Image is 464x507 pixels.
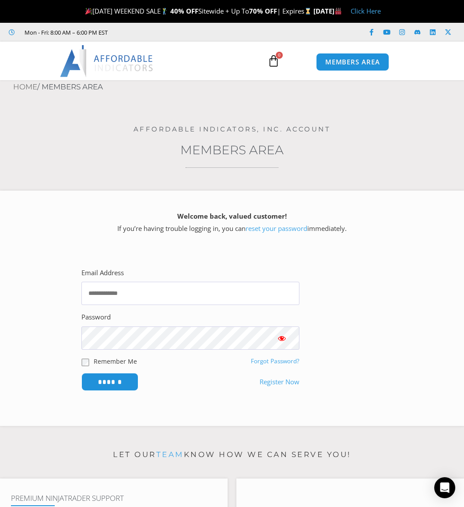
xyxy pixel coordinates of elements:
[254,48,293,74] a: 0
[13,82,37,91] a: Home
[260,376,299,388] a: Register Now
[22,27,108,38] span: Mon - Fri: 8:00 AM – 6:00 PM EST
[276,52,283,59] span: 0
[313,7,342,15] strong: [DATE]
[246,224,307,233] a: reset your password
[325,59,380,65] span: MEMBERS AREA
[11,494,217,503] h4: Premium NinjaTrader Support
[85,8,92,14] img: 🎉
[94,357,137,366] label: Remember Me
[351,7,381,15] a: Click Here
[251,357,299,365] a: Forgot Password?
[170,7,198,15] strong: 40% OFF
[249,7,277,15] strong: 70% OFF
[305,8,311,14] img: ⌛
[81,311,111,323] label: Password
[180,142,284,157] a: Members Area
[316,53,389,71] a: MEMBERS AREA
[161,8,168,14] img: 🏌️‍♂️
[81,267,124,279] label: Email Address
[264,326,299,350] button: Show password
[156,450,184,459] a: team
[335,8,341,14] img: 🏭
[434,477,455,498] div: Open Intercom Messenger
[134,125,331,133] a: Affordable Indicators, Inc. Account
[60,45,154,77] img: LogoAI | Affordable Indicators – NinjaTrader
[177,212,287,220] strong: Welcome back, valued customer!
[15,210,449,235] p: If you’re having trouble logging in, you can immediately.
[13,80,464,94] nav: Breadcrumb
[114,28,246,37] iframe: Customer reviews powered by Trustpilot
[83,7,313,15] span: [DATE] WEEKEND SALE Sitewide + Up To | Expires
